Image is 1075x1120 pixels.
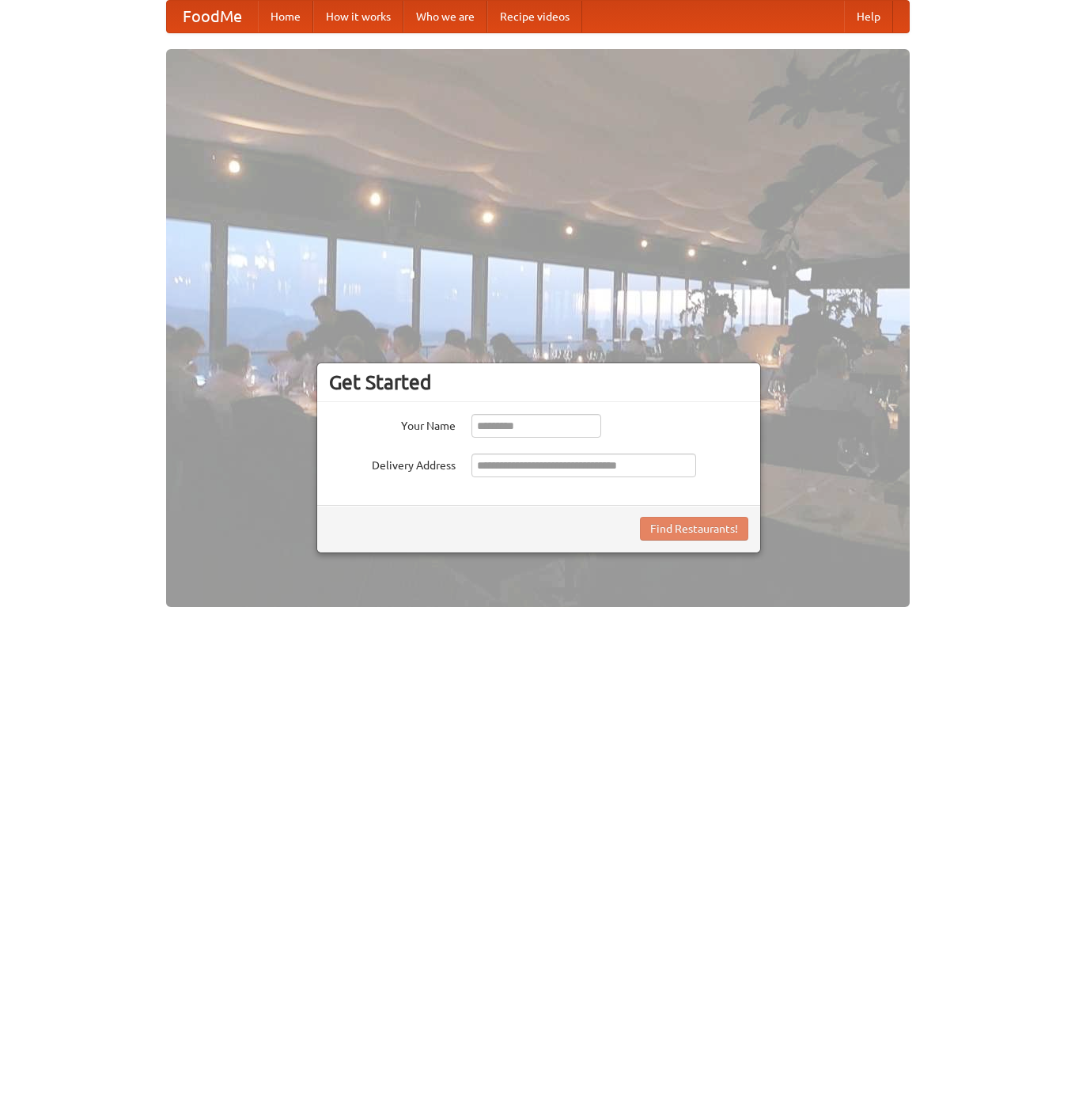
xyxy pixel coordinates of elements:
[329,414,456,434] label: Your Name
[167,1,258,32] a: FoodMe
[258,1,313,32] a: Home
[329,370,748,394] h3: Get Started
[844,1,893,32] a: Help
[487,1,582,32] a: Recipe videos
[313,1,403,32] a: How it works
[329,454,456,473] label: Delivery Address
[403,1,487,32] a: Who we are
[640,517,748,541] button: Find Restaurants!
